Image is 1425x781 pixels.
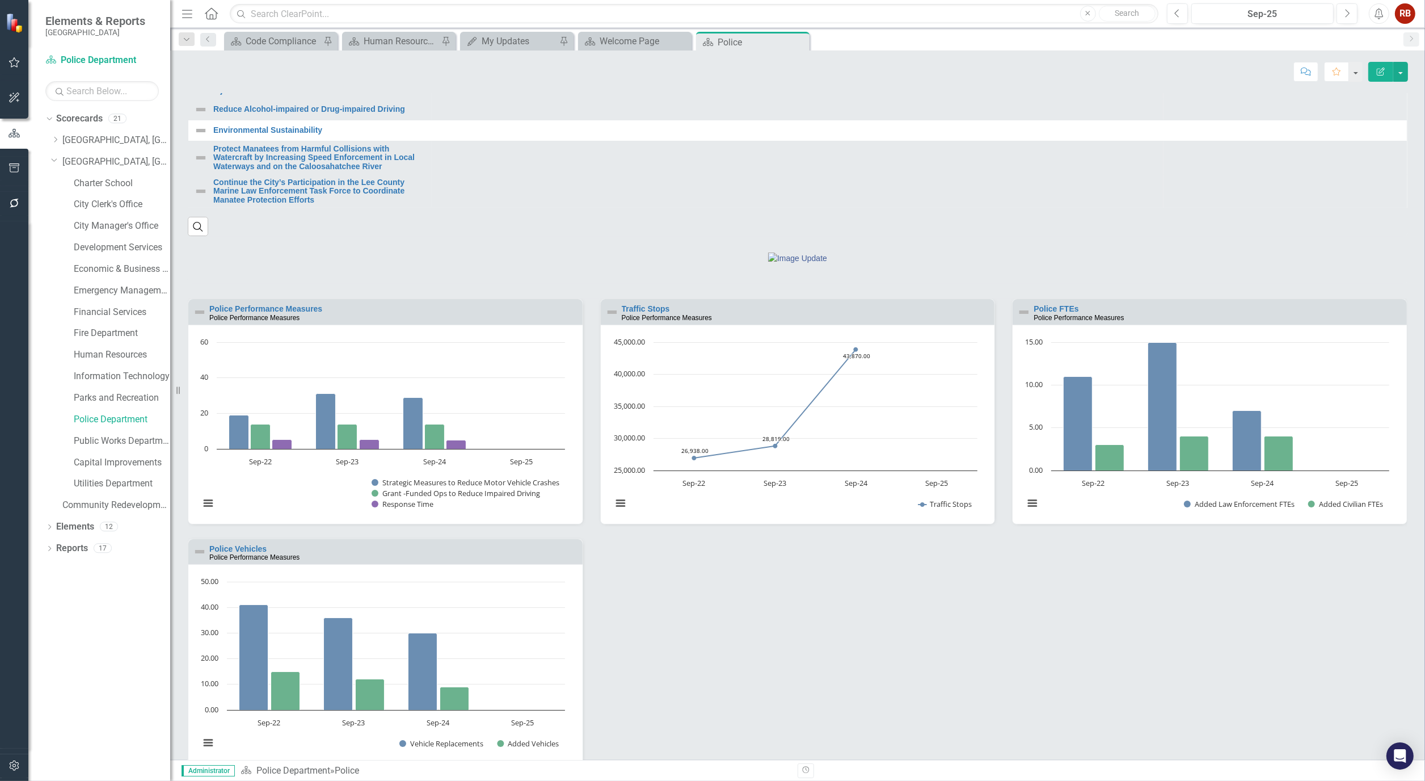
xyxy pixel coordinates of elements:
small: [GEOGRAPHIC_DATA] [45,28,145,37]
text: Sep-22 [249,456,272,467]
path: Sep-22, 3. Added Civilian FTEs. [1095,444,1124,471]
div: Welcome Page [600,34,689,48]
path: Sep-23, 4. Added Civilian FTEs. [1180,436,1209,471]
a: Elements [56,520,94,534]
button: View chart menu, Chart [612,495,628,511]
text: Grant -Funded Ops to Reduce Impaired Driving [382,488,540,498]
path: Sep-23, 31. Strategic Measures to Reduce Motor Vehicle Crashes. [316,393,336,449]
text: Sep-22 [258,717,281,728]
td: Double-Click to Edit [432,141,1163,174]
text: 0.00 [1029,465,1043,475]
div: Double-Click to Edit [600,299,996,524]
path: Sep-24, 43,870. Traffic Stops. [853,347,858,351]
path: Sep-24, 4. Added Civilian FTEs. [1264,436,1293,471]
a: Human Resources Analytics Dashboard [345,34,439,48]
a: Utilities Department [74,477,170,490]
path: Sep-23, 36. Vehicle Replacements. [324,618,353,711]
a: My Updates [463,34,556,48]
text: Added Vehicles [508,738,559,749]
text: 20 [200,408,208,418]
path: Sep-24, 30. Vehicle Replacements. [408,633,437,711]
a: Police Vehicles [209,544,267,553]
div: Double-Click to Edit [188,539,583,764]
div: Chart. Highcharts interactive chart. [194,337,577,521]
text: 28,819.00 [762,435,790,443]
text: 10.00 [201,678,218,688]
a: Police Department [256,765,330,776]
text: 10.00 [1025,379,1043,389]
img: Not Defined [194,103,208,116]
a: Environmental Sustainability [213,126,1401,135]
td: Double-Click to Edit Right Click for Context Menu [188,174,432,208]
text: Sep-24 [423,456,446,467]
path: Sep-24, 5.06. Response Time. [446,440,466,449]
text: Response Time [382,499,433,509]
input: Search Below... [45,81,159,101]
button: Show Strategic Measures to Reduce Motor Vehicle Crashes [372,478,560,488]
a: Development Services [74,241,170,254]
a: Economic & Business Development [74,263,170,276]
path: Sep-22, 5.2. Response Time. [272,439,292,449]
div: Open Intercom Messenger [1386,742,1414,770]
button: Sep-25 [1191,3,1334,24]
a: City Clerk's Office [74,198,170,211]
text: Traffic Stops [930,499,972,509]
a: Welcome Page [581,34,689,48]
text: Sep-24 [1251,478,1275,488]
text: 15.00 [1025,337,1043,347]
text: 30.00 [201,627,218,637]
div: Police [718,35,807,49]
path: Sep-23, 12. Added Vehicles. [356,679,385,711]
a: Scorecards [56,112,103,125]
text: Sep-24 [845,478,868,488]
a: Human Resources [74,348,170,362]
text: 60 [200,337,208,347]
a: Traffic Stops [622,304,670,313]
a: [GEOGRAPHIC_DATA], [GEOGRAPHIC_DATA] Strategic Plan [62,156,170,169]
a: [GEOGRAPHIC_DATA], [GEOGRAPHIC_DATA] Business Initiatives [62,134,170,147]
div: 21 [108,114,127,124]
text: Strategic Measures to Reduce Motor Vehicle Crashes [382,477,559,488]
text: Sep-23 [336,456,359,467]
text: 5.00 [1029,422,1043,432]
div: Double-Click to Edit [188,299,583,524]
svg: Interactive chart [194,576,571,761]
path: Sep-24, 14. Grant -Funded Ops to Reduce Impaired Driving. [425,424,445,449]
div: 17 [94,544,112,553]
path: Sep-23, 28,819. Traffic Stops. [773,444,777,448]
svg: Interactive chart [606,337,983,521]
div: Police [335,765,359,776]
text: Sep-25 [512,717,534,728]
img: Not Defined [194,124,208,137]
text: 35,000.00 [614,401,645,411]
g: Vehicle Replacements, bar series 1 of 2 with 4 bars. [239,582,524,711]
path: Sep-22, 15. Added Vehicles. [271,672,300,711]
button: View chart menu, Chart [200,495,216,511]
text: 26,938.00 [681,447,709,455]
img: Not Defined [194,184,208,198]
text: Vehicle Replacements [410,738,483,749]
div: Chart. Highcharts interactive chart. [606,337,989,521]
path: Sep-23, 15. Added Law Enforcement FTEs. [1148,342,1177,471]
td: Double-Click to Edit [432,99,1163,120]
path: Sep-23, 14. Grant -Funded Ops to Reduce Impaired Driving. [338,424,357,449]
img: Not Defined [1017,305,1031,319]
div: Sep-25 [1195,7,1330,21]
text: Sep-25 [510,456,533,467]
text: Added Civilian FTEs [1319,499,1383,509]
div: My Updates [482,34,556,48]
text: 40 [200,372,208,382]
button: Show Grant -Funded Ops to Reduce Impaired Driving [372,489,541,498]
text: Sep-23 [764,478,786,488]
text: 0 [204,443,208,454]
div: Double-Click to Edit [1012,299,1407,524]
a: City Manager's Office [74,220,170,233]
path: Sep-24, 29. Strategic Measures to Reduce Motor Vehicle Crashes. [403,397,423,449]
img: Not Defined [193,305,206,319]
a: Police Department [74,413,170,426]
text: Sep-22 [1082,478,1105,488]
button: Show Traffic Stops [918,499,972,509]
button: Show Added Vehicles [497,739,559,749]
small: Police Performance Measures [209,553,300,561]
td: Double-Click to Edit [432,174,1163,208]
